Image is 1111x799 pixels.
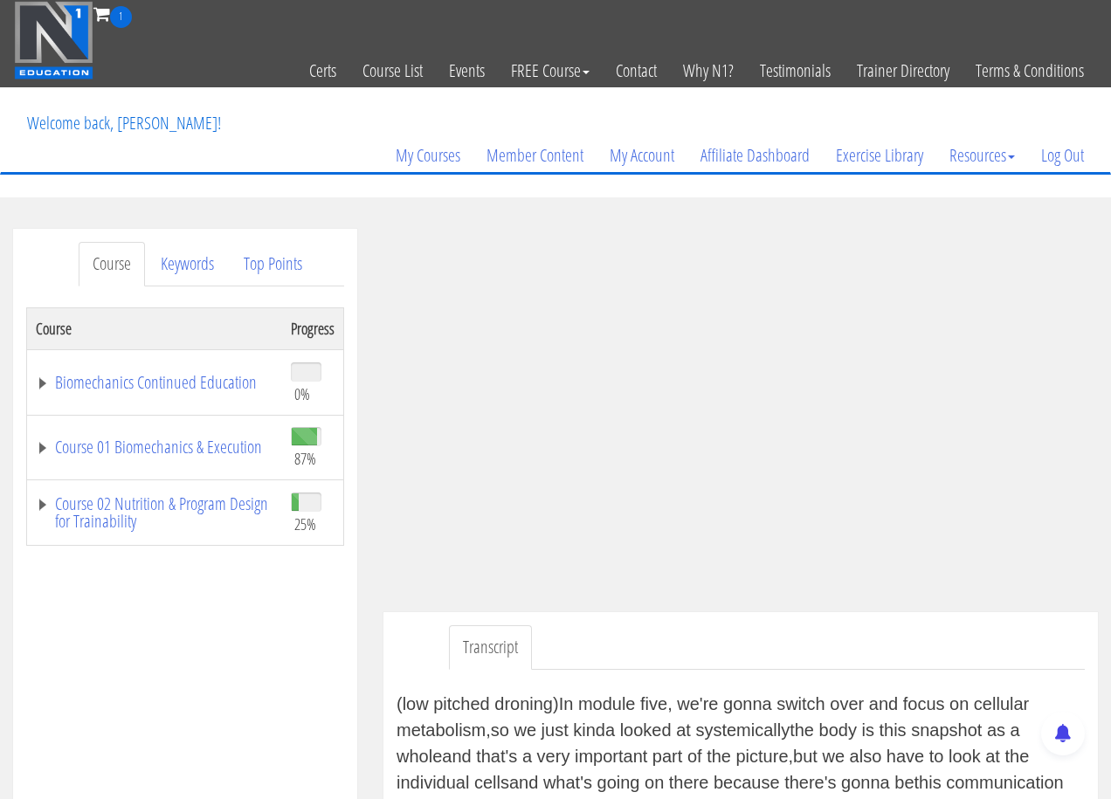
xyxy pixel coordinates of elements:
[436,28,498,114] a: Events
[14,1,93,79] img: n1-education
[296,28,349,114] a: Certs
[473,114,597,197] a: Member Content
[294,514,316,534] span: 25%
[383,114,473,197] a: My Courses
[498,28,603,114] a: FREE Course
[823,114,936,197] a: Exercise Library
[282,307,344,349] th: Progress
[110,6,132,28] span: 1
[1028,114,1097,197] a: Log Out
[36,438,273,456] a: Course 01 Biomechanics & Execution
[294,449,316,468] span: 87%
[687,114,823,197] a: Affiliate Dashboard
[597,114,687,197] a: My Account
[449,625,532,670] a: Transcript
[747,28,844,114] a: Testimonials
[936,114,1028,197] a: Resources
[230,242,316,286] a: Top Points
[844,28,963,114] a: Trainer Directory
[36,374,273,391] a: Biomechanics Continued Education
[603,28,670,114] a: Contact
[14,88,234,158] p: Welcome back, [PERSON_NAME]!
[670,28,747,114] a: Why N1?
[349,28,436,114] a: Course List
[294,384,310,403] span: 0%
[93,2,132,25] a: 1
[963,28,1097,114] a: Terms & Conditions
[36,495,273,530] a: Course 02 Nutrition & Program Design for Trainability
[559,694,865,713] v: In module five, we're gonna switch over
[27,307,283,349] th: Course
[147,242,228,286] a: Keywords
[79,242,145,286] a: Course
